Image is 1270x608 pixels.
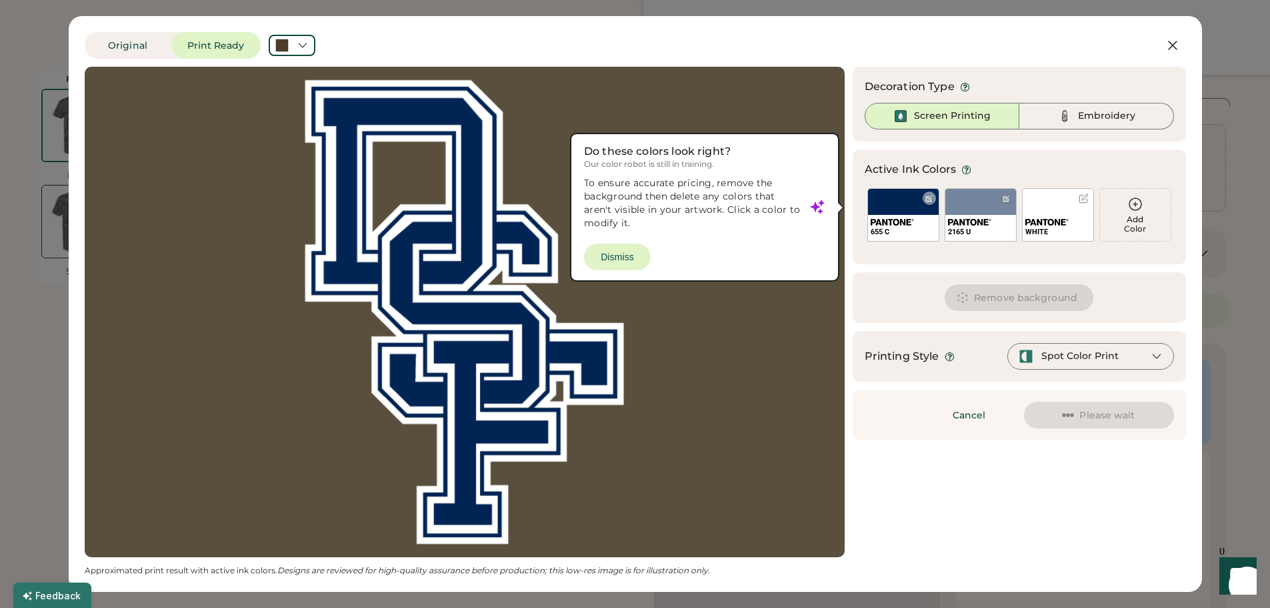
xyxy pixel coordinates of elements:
iframe: Front Chat [1207,548,1264,605]
div: Approximated print result with active ink colors. [85,565,845,576]
div: Active Ink Colors [865,162,957,178]
div: Printing Style [865,348,939,364]
button: Cancel [923,402,1016,428]
button: Original [85,32,171,59]
div: WHITE [1025,227,1091,237]
div: 655 C [871,227,936,237]
img: 1024px-Pantone_logo.svg.png [1025,219,1069,226]
img: Thread%20-%20Unselected.svg [1057,108,1073,124]
div: Spot Color Print [1041,350,1119,363]
button: Print Ready [171,32,261,59]
img: Ink%20-%20Selected.svg [893,108,909,124]
img: spot-color-green.svg [1019,349,1033,364]
img: 1024px-Pantone_logo.svg.png [948,219,991,226]
button: Please wait [1024,402,1174,428]
button: Remove background [945,284,1093,311]
div: Decoration Type [865,79,955,95]
div: Add Color [1100,215,1171,234]
div: Screen Printing [914,109,991,123]
img: 1024px-Pantone_logo.svg.png [871,219,914,226]
div: Embroidery [1078,109,1135,123]
em: Designs are reviewed for high-quality assurance before production; this low-res image is for illu... [277,565,710,575]
div: 2165 U [948,227,1013,237]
